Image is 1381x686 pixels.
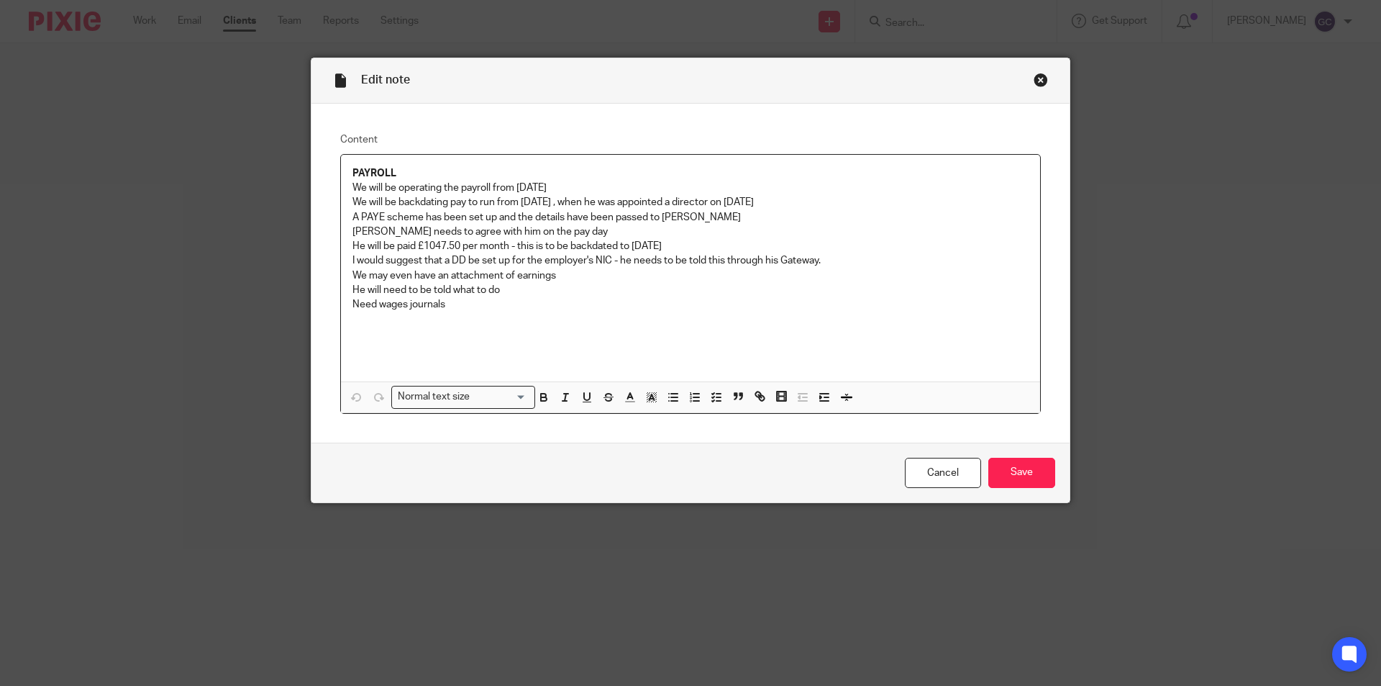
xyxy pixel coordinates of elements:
[340,132,1041,147] label: Content
[475,389,527,405] input: Search for option
[361,74,410,86] span: Edit note
[352,253,1029,268] p: I would suggest that a DD be set up for the employer's NIC - he needs to be told this through his...
[352,168,396,179] strong: PAYROLL
[352,195,1029,209] p: We will be backdating pay to run from [DATE] , when he was appointed a director on [DATE]
[1034,73,1048,87] div: Close this dialog window
[352,181,1029,195] p: We will be operating the payroll from [DATE]
[988,458,1055,489] input: Save
[395,389,473,405] span: Normal text size
[352,210,1029,225] p: A PAYE scheme has been set up and the details have been passed to [PERSON_NAME]
[352,225,1029,239] p: [PERSON_NAME] needs to agree with him on the pay day
[352,283,1029,297] p: He will need to be told what to do
[352,239,1029,253] p: He will be paid £1047.50 per month - this is to be backdated to [DATE]
[905,458,981,489] a: Cancel
[352,268,1029,283] p: We may even have an attachment of earnings
[391,386,535,408] div: Search for option
[352,297,1029,312] p: Need wages journals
